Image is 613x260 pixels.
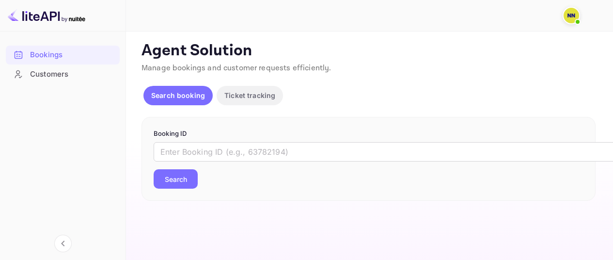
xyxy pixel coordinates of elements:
[54,235,72,252] button: Collapse navigation
[564,8,579,23] img: N/A N/A
[30,69,115,80] div: Customers
[141,41,596,61] p: Agent Solution
[141,63,331,73] span: Manage bookings and customer requests efficiently.
[154,129,583,139] p: Booking ID
[6,65,120,84] div: Customers
[6,46,120,64] a: Bookings
[6,65,120,83] a: Customers
[154,169,198,189] button: Search
[6,46,120,65] div: Bookings
[30,49,115,61] div: Bookings
[8,8,85,23] img: LiteAPI logo
[224,90,275,100] p: Ticket tracking
[151,90,205,100] p: Search booking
